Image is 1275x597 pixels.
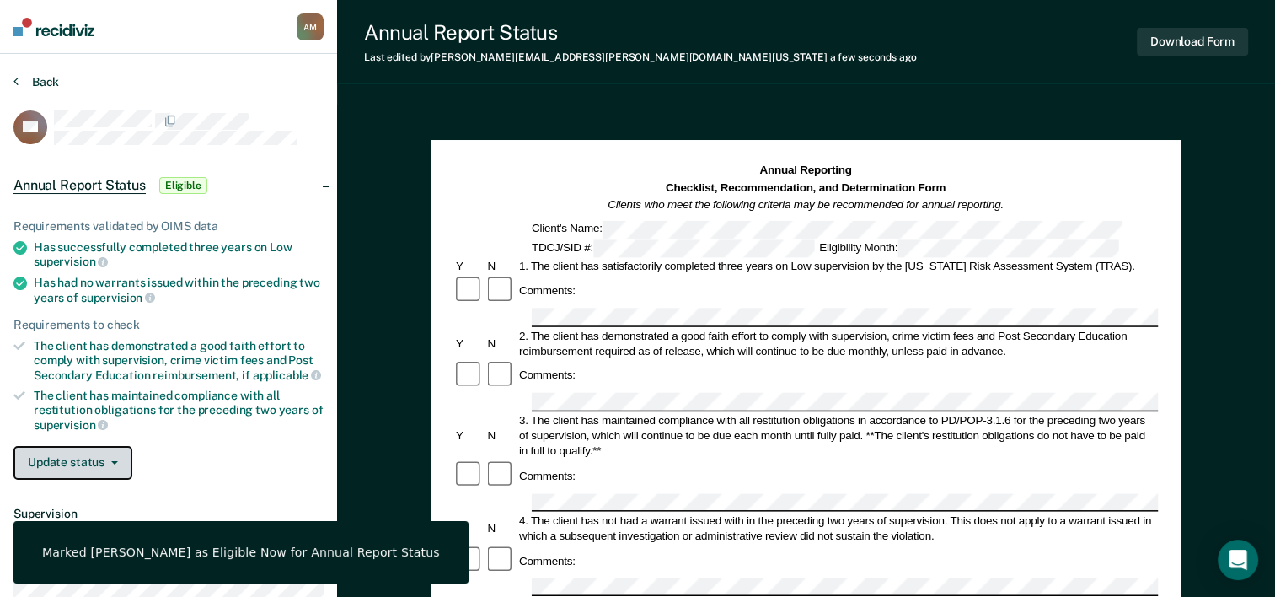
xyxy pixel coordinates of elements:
[13,177,146,194] span: Annual Report Status
[453,258,485,273] div: Y
[517,553,578,568] div: Comments:
[817,239,1121,257] div: Eligibility Month:
[517,368,578,384] div: Comments:
[517,513,1158,543] div: 4. The client has not had a warrant issued with in the preceding two years of supervision. This d...
[34,240,324,269] div: Has successfully completed three years on Low
[453,428,485,444] div: Y
[517,328,1158,358] div: 2. The client has demonstrated a good faith effort to comply with supervision, crime victim fees ...
[364,20,917,45] div: Annual Report Status
[13,446,132,480] button: Update status
[81,291,155,304] span: supervision
[34,276,324,304] div: Has had no warrants issued within the preceding two years of
[830,51,917,63] span: a few seconds ago
[517,413,1158,459] div: 3. The client has maintained compliance with all restitution obligations in accordance to PD/POP-...
[13,74,59,89] button: Back
[13,18,94,36] img: Recidiviz
[34,418,108,432] span: supervision
[1218,540,1258,580] div: Open Intercom Messenger
[34,255,108,268] span: supervision
[760,164,852,177] strong: Annual Reporting
[297,13,324,40] div: A M
[517,258,1158,273] div: 1. The client has satisfactorily completed three years on Low supervision by the [US_STATE] Risk ...
[13,219,324,234] div: Requirements validated by OIMS data
[1137,28,1248,56] button: Download Form
[608,198,1004,211] em: Clients who meet the following criteria may be recommended for annual reporting.
[42,545,440,560] div: Marked [PERSON_NAME] as Eligible Now for Annual Report Status
[517,468,578,483] div: Comments:
[297,13,324,40] button: AM
[364,51,917,63] div: Last edited by [PERSON_NAME][EMAIL_ADDRESS][PERSON_NAME][DOMAIN_NAME][US_STATE]
[485,428,517,444] div: N
[159,177,207,194] span: Eligible
[453,336,485,351] div: Y
[485,336,517,351] div: N
[253,368,321,382] span: applicable
[485,258,517,273] div: N
[13,318,324,332] div: Requirements to check
[529,239,817,257] div: TDCJ/SID #:
[13,507,324,521] dt: Supervision
[34,389,324,432] div: The client has maintained compliance with all restitution obligations for the preceding two years of
[34,339,324,382] div: The client has demonstrated a good faith effort to comply with supervision, crime victim fees and...
[485,520,517,535] div: N
[666,181,946,194] strong: Checklist, Recommendation, and Determination Form
[517,283,578,298] div: Comments:
[529,220,1125,238] div: Client's Name:
[453,520,485,535] div: Y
